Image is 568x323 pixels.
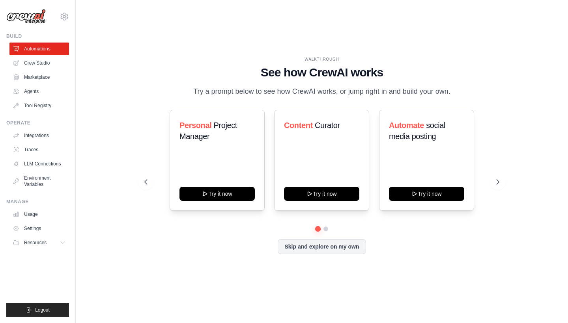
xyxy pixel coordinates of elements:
[9,99,69,112] a: Tool Registry
[284,187,359,201] button: Try it now
[9,57,69,69] a: Crew Studio
[389,121,445,141] span: social media posting
[24,239,47,246] span: Resources
[6,33,69,39] div: Build
[9,71,69,84] a: Marketplace
[9,85,69,98] a: Agents
[179,187,255,201] button: Try it now
[144,65,499,80] h1: See how CrewAI works
[6,303,69,317] button: Logout
[35,307,50,313] span: Logout
[6,9,46,24] img: Logo
[9,222,69,235] a: Settings
[278,239,366,254] button: Skip and explore on my own
[189,86,454,97] p: Try a prompt below to see how CrewAI works, or jump right in and build your own.
[315,121,340,130] span: Curator
[9,172,69,191] a: Environment Variables
[9,129,69,142] a: Integrations
[179,121,211,130] span: Personal
[6,199,69,205] div: Manage
[9,143,69,156] a: Traces
[284,121,313,130] span: Content
[9,236,69,249] button: Resources
[389,121,424,130] span: Automate
[9,43,69,55] a: Automations
[6,120,69,126] div: Operate
[144,56,499,62] div: WALKTHROUGH
[389,187,464,201] button: Try it now
[9,208,69,221] a: Usage
[9,158,69,170] a: LLM Connections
